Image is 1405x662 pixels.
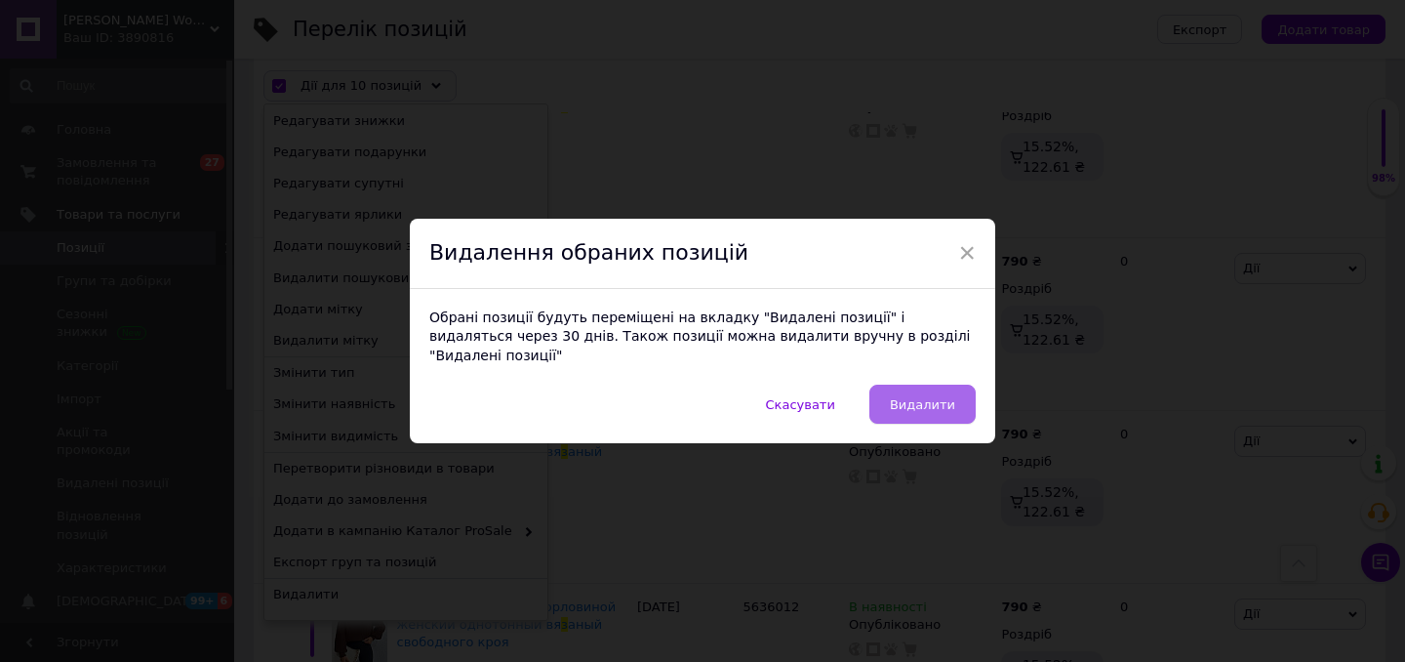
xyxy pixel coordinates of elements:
[890,397,955,412] span: Видалити
[958,236,976,269] span: ×
[745,385,856,424] button: Скасувати
[869,385,976,424] button: Видалити
[429,240,748,265] span: Видалення обраних позицій
[429,310,970,363] span: Обрані позиції будуть переміщені на вкладку "Видалені позиції" і видаляться через 30 днів. Також ...
[766,397,835,412] span: Скасувати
